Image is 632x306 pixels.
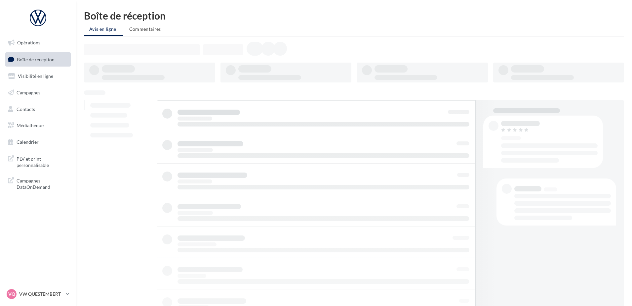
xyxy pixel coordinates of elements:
a: PLV et print personnalisable [4,152,72,171]
span: Commentaires [129,26,161,32]
span: Boîte de réception [17,56,55,62]
a: VQ VW QUESTEMBERT [5,288,71,300]
a: Campagnes [4,86,72,100]
span: Opérations [17,40,40,45]
span: Visibilité en ligne [18,73,53,79]
a: Campagnes DataOnDemand [4,174,72,193]
span: Contacts [17,106,35,112]
a: Contacts [4,102,72,116]
a: Boîte de réception [4,52,72,67]
span: Campagnes [17,90,40,95]
a: Calendrier [4,135,72,149]
span: VQ [8,291,15,297]
span: Calendrier [17,139,39,145]
a: Médiathèque [4,119,72,132]
span: PLV et print personnalisable [17,154,68,169]
div: Boîte de réception [84,11,624,21]
span: Médiathèque [17,123,44,128]
a: Visibilité en ligne [4,69,72,83]
p: VW QUESTEMBERT [19,291,63,297]
span: Campagnes DataOnDemand [17,176,68,190]
a: Opérations [4,36,72,50]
